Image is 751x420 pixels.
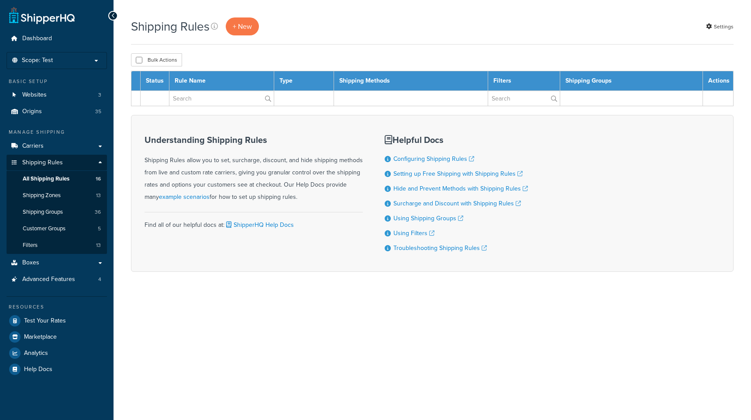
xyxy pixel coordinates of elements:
[98,91,101,99] span: 3
[7,187,107,204] a: Shipping Zones 13
[131,18,210,35] h1: Shipping Rules
[96,242,101,249] span: 13
[7,104,107,120] li: Origins
[224,220,294,229] a: ShipperHQ Help Docs
[393,169,523,178] a: Setting up Free Shipping with Shipping Rules
[145,135,363,203] div: Shipping Rules allow you to set, surcharge, discount, and hide shipping methods from live and cus...
[7,255,107,271] a: Boxes
[7,138,107,154] a: Carriers
[9,7,75,24] a: ShipperHQ Home
[233,21,252,31] span: + New
[22,142,44,150] span: Carriers
[96,175,101,183] span: 16
[7,155,107,254] li: Shipping Rules
[7,87,107,103] a: Websites 3
[22,108,42,115] span: Origins
[7,128,107,136] div: Manage Shipping
[22,159,63,167] span: Shipping Rules
[7,104,107,120] a: Origins 35
[169,71,274,91] th: Rule Name
[393,229,434,238] a: Using Filters
[560,71,703,91] th: Shipping Groups
[24,350,48,357] span: Analytics
[7,78,107,85] div: Basic Setup
[706,21,734,33] a: Settings
[22,35,52,42] span: Dashboard
[7,204,107,220] a: Shipping Groups 36
[22,259,39,267] span: Boxes
[703,71,734,91] th: Actions
[24,333,57,341] span: Marketplace
[22,57,53,64] span: Scope: Test
[7,345,107,361] a: Analytics
[7,237,107,253] a: Filters 13
[226,17,259,35] a: + New
[7,221,107,237] a: Customer Groups 5
[95,108,101,115] span: 35
[7,187,107,204] li: Shipping Zones
[98,276,101,283] span: 4
[23,175,69,183] span: All Shipping Rules
[23,192,61,199] span: Shipping Zones
[7,155,107,171] a: Shipping Rules
[7,237,107,253] li: Filters
[393,184,528,193] a: Hide and Prevent Methods with Shipping Rules
[7,31,107,47] a: Dashboard
[393,214,463,223] a: Using Shipping Groups
[488,91,560,106] input: Search
[169,91,274,106] input: Search
[7,221,107,237] li: Customer Groups
[7,87,107,103] li: Websites
[488,71,560,91] th: Filters
[274,71,334,91] th: Type
[334,71,488,91] th: Shipping Methods
[7,171,107,187] a: All Shipping Rules 16
[385,135,528,145] h3: Helpful Docs
[7,313,107,329] a: Test Your Rates
[131,53,182,66] button: Bulk Actions
[7,271,107,288] a: Advanced Features 4
[96,192,101,199] span: 13
[23,242,38,249] span: Filters
[7,171,107,187] li: All Shipping Rules
[98,225,101,233] span: 5
[393,154,474,163] a: Configuring Shipping Rules
[7,271,107,288] li: Advanced Features
[23,225,65,233] span: Customer Groups
[24,366,52,373] span: Help Docs
[22,276,75,283] span: Advanced Features
[145,212,363,231] div: Find all of our helpful docs at:
[7,303,107,311] div: Resources
[24,317,66,325] span: Test Your Rates
[22,91,47,99] span: Websites
[141,71,169,91] th: Status
[7,204,107,220] li: Shipping Groups
[159,192,210,201] a: example scenarios
[7,329,107,345] a: Marketplace
[7,361,107,377] a: Help Docs
[145,135,363,145] h3: Understanding Shipping Rules
[393,199,521,208] a: Surcharge and Discount with Shipping Rules
[95,208,101,216] span: 36
[393,243,487,253] a: Troubleshooting Shipping Rules
[23,208,63,216] span: Shipping Groups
